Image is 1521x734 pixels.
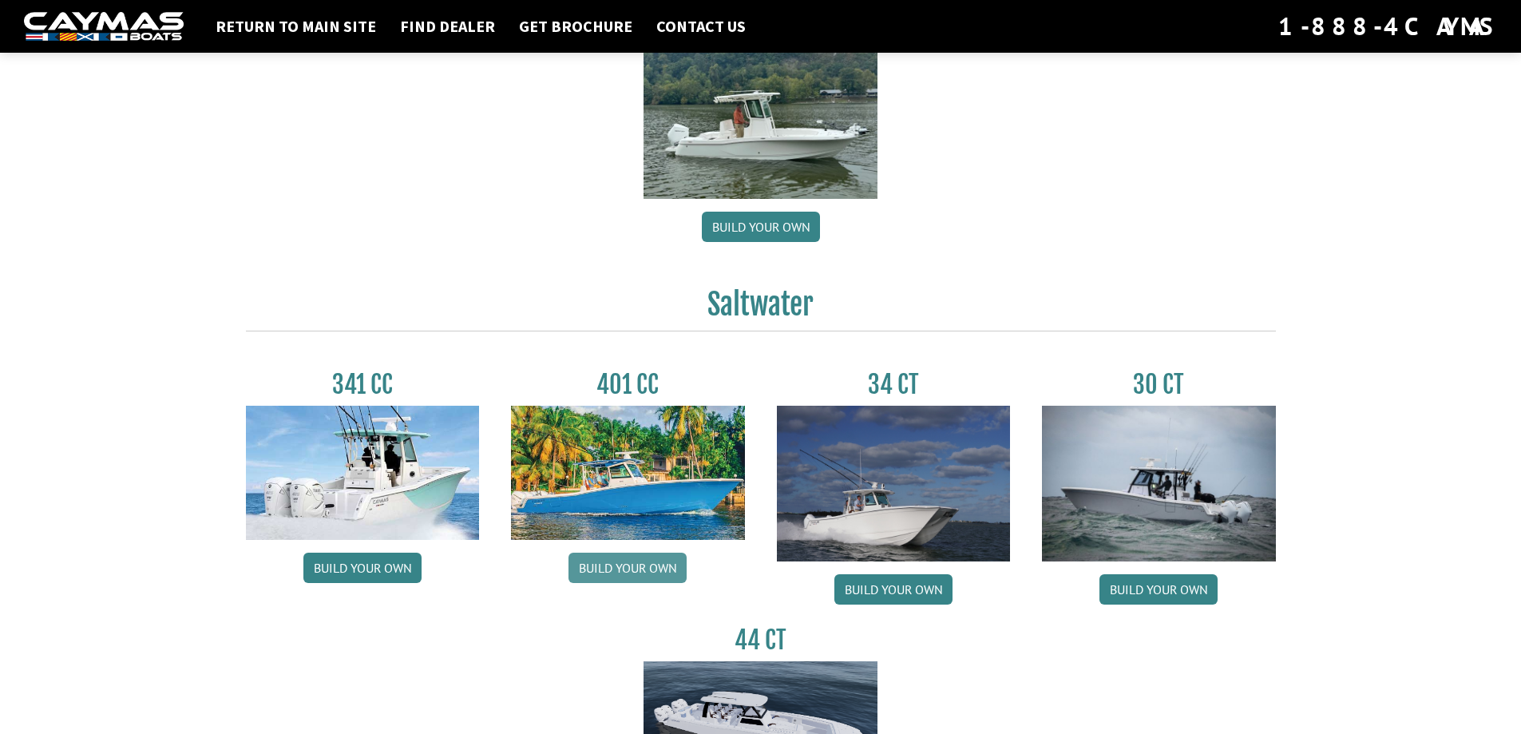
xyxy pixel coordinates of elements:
a: Find Dealer [392,16,503,37]
img: 24_HB_thumbnail.jpg [644,23,877,198]
img: Caymas_34_CT_pic_1.jpg [777,406,1011,561]
a: Contact Us [648,16,754,37]
div: 1-888-4CAYMAS [1278,9,1497,44]
a: Build your own [834,574,953,605]
img: 401CC_thumb.pg.jpg [511,406,745,540]
a: Return to main site [208,16,384,37]
img: 341CC-thumbjpg.jpg [246,406,480,540]
img: 30_CT_photo_shoot_for_caymas_connect.jpg [1042,406,1276,561]
h3: 341 CC [246,370,480,399]
a: Get Brochure [511,16,640,37]
a: Build your own [303,553,422,583]
a: Build your own [568,553,687,583]
h3: 34 CT [777,370,1011,399]
h3: 30 CT [1042,370,1276,399]
h3: 44 CT [644,625,877,655]
a: Build your own [702,212,820,242]
a: Build your own [1099,574,1218,605]
img: white-logo-c9c8dbefe5ff5ceceb0f0178aa75bf4bb51f6bca0971e226c86eb53dfe498488.png [24,12,184,42]
h2: Saltwater [246,287,1276,331]
h3: 401 CC [511,370,745,399]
